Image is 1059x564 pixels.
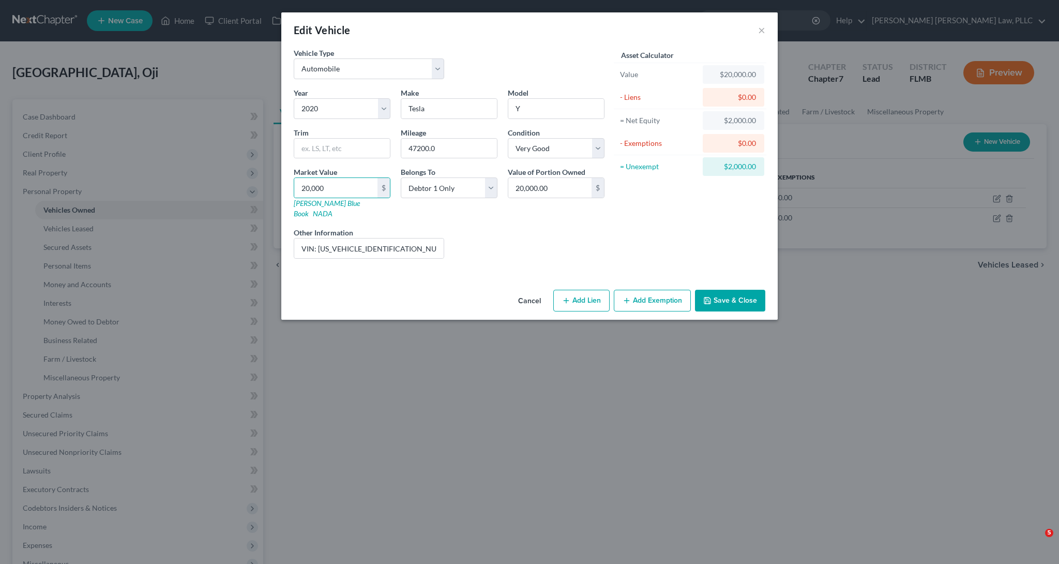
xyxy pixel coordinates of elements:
[711,69,756,80] div: $20,000.00
[294,48,334,58] label: Vehicle Type
[294,227,353,238] label: Other Information
[294,239,444,258] input: (optional)
[758,24,765,36] button: ×
[401,168,435,176] span: Belongs To
[592,178,604,198] div: $
[294,139,390,158] input: ex. LS, LT, etc
[508,87,528,98] label: Model
[620,115,698,126] div: = Net Equity
[695,290,765,311] button: Save & Close
[401,127,426,138] label: Mileage
[620,92,698,102] div: - Liens
[401,99,497,118] input: ex. Nissan
[614,290,691,311] button: Add Exemption
[620,138,698,149] div: - Exemptions
[294,178,377,198] input: 0.00
[508,167,585,177] label: Value of Portion Owned
[294,127,309,138] label: Trim
[1045,529,1053,537] span: 5
[294,167,337,177] label: Market Value
[401,88,419,97] span: Make
[294,199,360,218] a: [PERSON_NAME] Blue Book
[294,87,308,98] label: Year
[510,291,549,311] button: Cancel
[377,178,390,198] div: $
[553,290,610,311] button: Add Lien
[508,178,592,198] input: 0.00
[711,92,756,102] div: $0.00
[711,161,756,172] div: $2,000.00
[711,138,756,149] div: $0.00
[1024,529,1049,554] iframe: Intercom live chat
[313,209,332,218] a: NADA
[508,127,540,138] label: Condition
[620,69,698,80] div: Value
[401,139,497,158] input: --
[621,50,674,61] label: Asset Calculator
[294,23,351,37] div: Edit Vehicle
[711,115,756,126] div: $2,000.00
[620,161,698,172] div: = Unexempt
[508,99,604,118] input: ex. Altima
